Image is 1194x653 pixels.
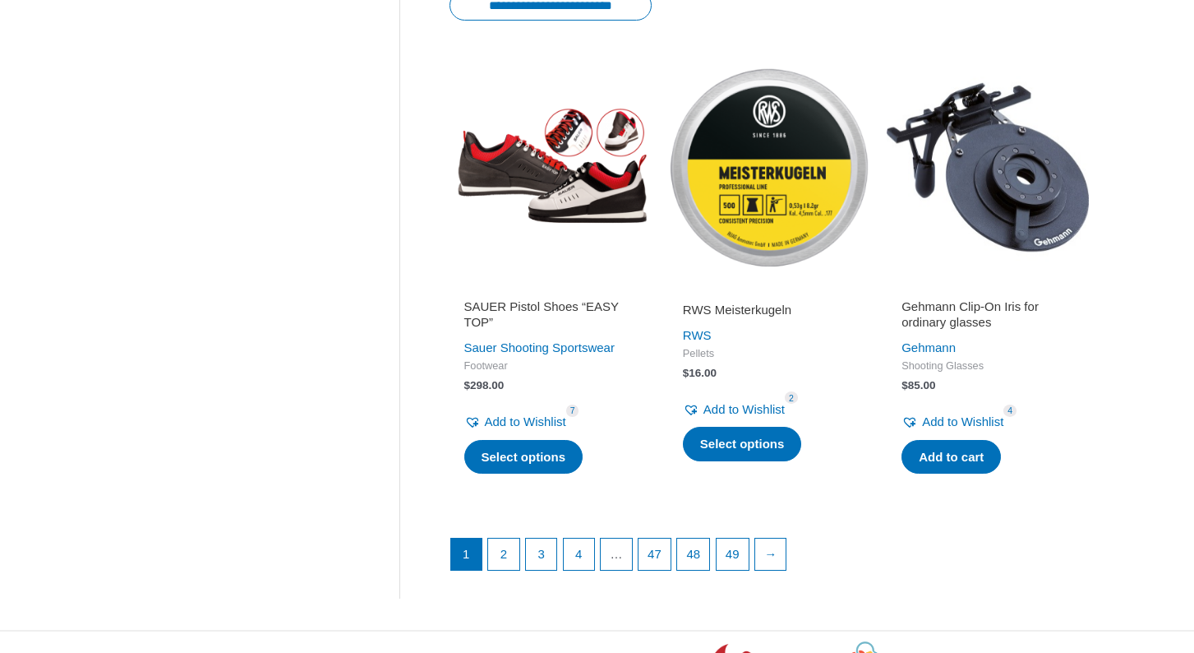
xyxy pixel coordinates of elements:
[901,340,956,354] a: Gehmann
[683,427,802,461] a: Select options for “RWS Meisterkugeln”
[683,367,689,379] span: $
[464,279,637,299] iframe: Customer reviews powered by Trustpilot
[677,539,709,570] a: Page 48
[449,538,1090,579] nav: Product Pagination
[703,402,785,416] span: Add to Wishlist
[901,379,908,391] span: $
[683,279,855,299] iframe: Customer reviews powered by Trustpilot
[464,440,583,475] a: Select options for “SAUER Pistol Shoes "EASY TOP"”
[488,539,519,570] a: Page 2
[464,379,471,391] span: $
[887,66,1089,268] img: Gehmann Clip-On Iris
[464,379,505,391] bdi: 298.00
[922,414,1003,428] span: Add to Wishlist
[451,539,482,570] span: Page 1
[901,279,1074,299] iframe: Customer reviews powered by Trustpilot
[464,340,615,354] a: Sauer Shooting Sportswear
[668,66,870,268] img: RWS Meisterkugeln
[785,391,798,404] span: 2
[683,328,712,342] a: RWS
[901,379,935,391] bdi: 85.00
[564,539,595,570] a: Page 4
[464,359,637,373] span: Footwear
[683,347,855,361] span: Pellets
[901,359,1074,373] span: Shooting Glasses
[683,398,785,421] a: Add to Wishlist
[901,440,1001,475] a: Add to cart: “Gehmann Clip-On Iris for ordinary glasses”
[755,539,786,570] a: →
[485,414,566,428] span: Add to Wishlist
[601,539,632,570] span: …
[566,405,579,417] span: 7
[901,299,1074,331] h2: Gehmann Clip-On Iris for ordinary glasses
[638,539,671,570] a: Page 47
[717,539,749,570] a: Page 49
[683,367,717,379] bdi: 16.00
[526,539,557,570] a: Page 3
[464,299,637,331] h2: SAUER Pistol Shoes “EASY TOP”
[1003,405,1017,417] span: 4
[464,299,637,337] a: SAUER Pistol Shoes “EASY TOP”
[901,299,1074,337] a: Gehmann Clip-On Iris for ordinary glasses
[683,302,855,324] a: RWS Meisterkugeln
[464,410,566,433] a: Add to Wishlist
[449,66,652,268] img: SAUER Pistol Shoes "EASY TOP"
[901,410,1003,433] a: Add to Wishlist
[683,302,855,318] h2: RWS Meisterkugeln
